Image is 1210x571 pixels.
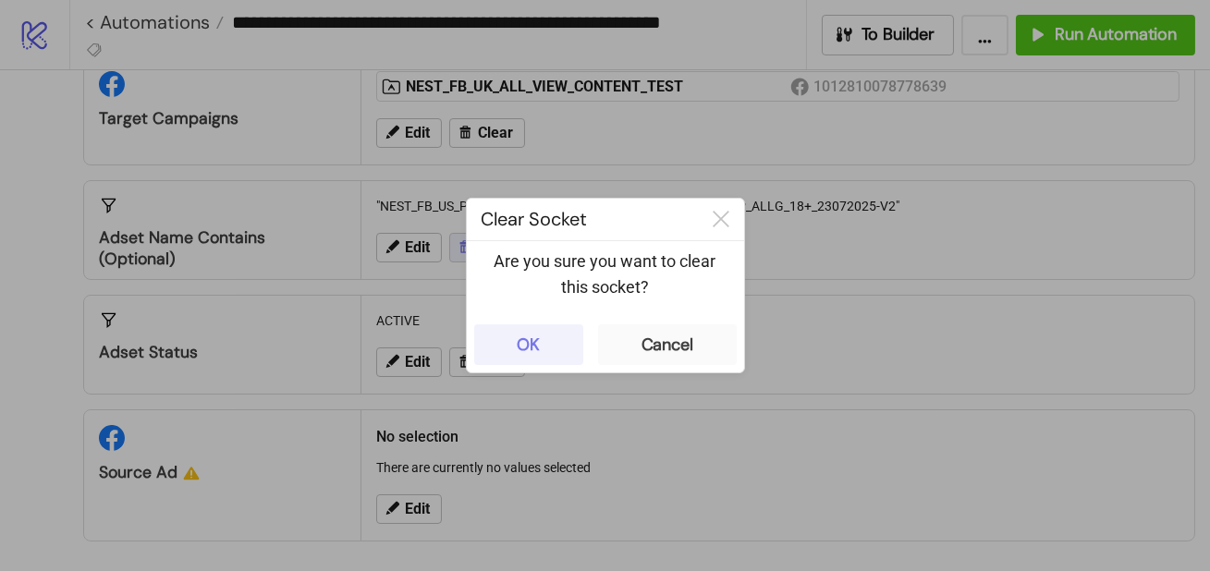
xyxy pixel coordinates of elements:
div: OK [517,334,540,356]
button: Cancel [598,324,737,365]
div: Clear Socket [467,199,698,240]
div: Cancel [642,334,693,356]
button: OK [474,324,583,365]
p: Are you sure you want to clear this socket? [482,249,729,301]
